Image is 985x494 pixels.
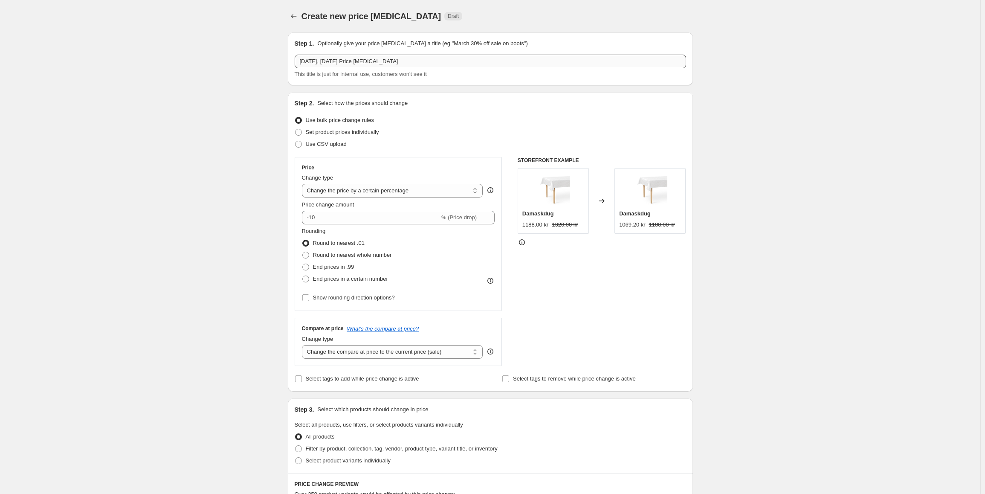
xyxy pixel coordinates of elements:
[301,12,441,21] span: Create new price [MEDICAL_DATA]
[306,141,347,147] span: Use CSV upload
[513,375,636,382] span: Select tags to remove while price change is active
[536,173,570,207] img: arne-jacobsen-tablecloth-white-pack-2-new-final_80x.webp
[313,294,395,301] span: Show rounding direction options?
[295,55,686,68] input: 30% off holiday sale
[486,186,495,195] div: help
[295,39,314,48] h2: Step 1.
[317,405,428,414] p: Select which products should change in price
[302,211,440,224] input: -15
[302,336,333,342] span: Change type
[522,210,554,217] span: Damaskdug
[518,157,686,164] h6: STOREFRONT EXAMPLE
[347,325,419,332] button: What's the compare at price?
[306,445,498,452] span: Filter by product, collection, tag, vendor, product type, variant title, or inventory
[306,129,379,135] span: Set product prices individually
[302,228,326,234] span: Rounding
[619,221,645,229] div: 1069.20 kr
[313,252,392,258] span: Round to nearest whole number
[302,174,333,181] span: Change type
[302,325,344,332] h3: Compare at price
[306,375,419,382] span: Select tags to add while price change is active
[306,433,335,440] span: All products
[317,99,408,108] p: Select how the prices should change
[486,347,495,356] div: help
[313,240,365,246] span: Round to nearest .01
[288,10,300,22] button: Price change jobs
[317,39,527,48] p: Optionally give your price [MEDICAL_DATA] a title (eg "March 30% off sale on boots")
[295,421,463,428] span: Select all products, use filters, or select products variants individually
[302,201,354,208] span: Price change amount
[306,117,374,123] span: Use bulk price change rules
[619,210,651,217] span: Damaskdug
[306,457,391,464] span: Select product variants individually
[441,214,477,221] span: % (Price drop)
[448,13,459,20] span: Draft
[295,481,686,488] h6: PRICE CHANGE PREVIEW
[633,173,667,207] img: arne-jacobsen-tablecloth-white-pack-2-new-final_80x.webp
[295,405,314,414] h2: Step 3.
[295,71,427,77] span: This title is just for internal use, customers won't see it
[313,276,388,282] span: End prices in a certain number
[313,264,354,270] span: End prices in .99
[552,221,578,229] strike: 1320.00 kr
[649,221,675,229] strike: 1188.00 kr
[302,164,314,171] h3: Price
[295,99,314,108] h2: Step 2.
[522,221,548,229] div: 1188.00 kr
